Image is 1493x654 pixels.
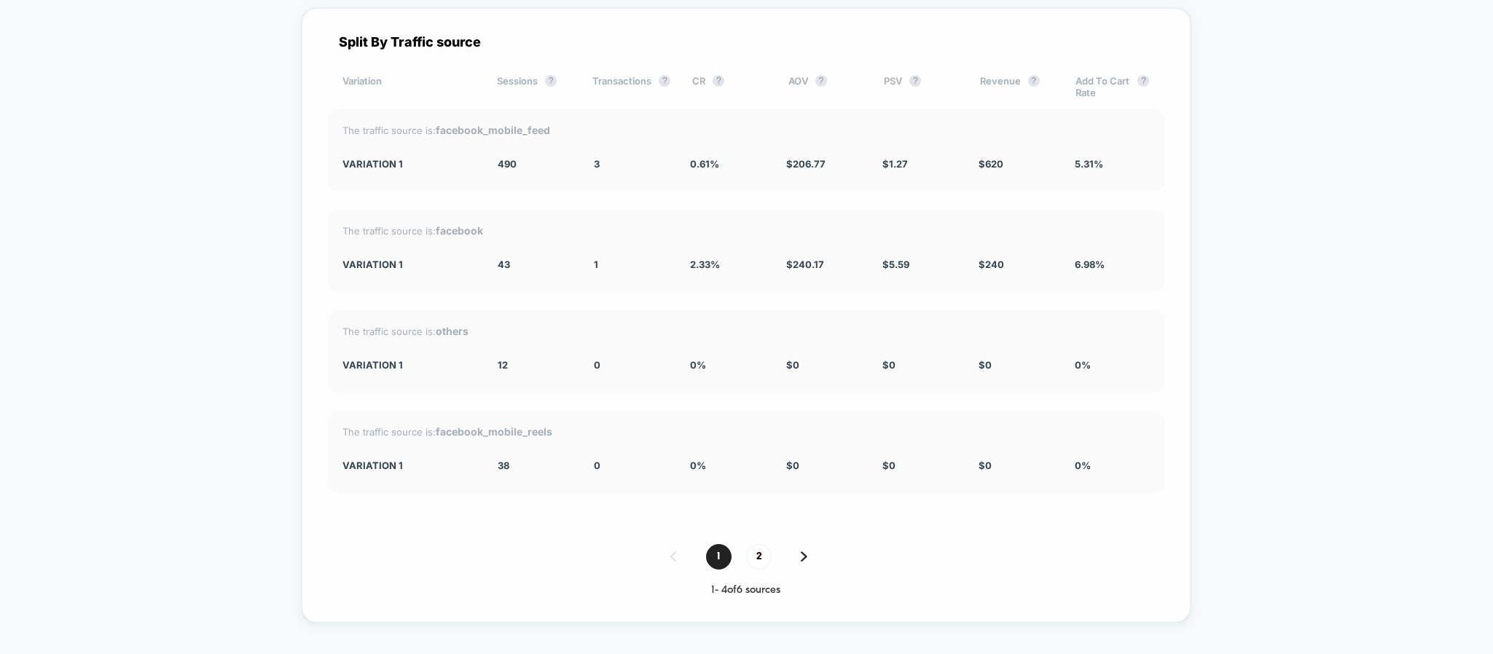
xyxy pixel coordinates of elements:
span: 2.33 % [690,259,720,270]
div: Variation 1 [342,359,477,371]
span: 0 [594,359,600,371]
button: ? [909,75,921,87]
span: $ 620 [979,158,1003,170]
button: ? [815,75,827,87]
button: ? [545,75,557,87]
div: 1 - 4 of 6 sources [328,584,1164,596]
span: 1 [594,259,598,270]
div: Variation [342,75,476,98]
span: 6.98 % [1075,259,1105,270]
strong: facebook_mobile_reels [436,425,552,438]
div: Add To Cart Rate [1075,75,1149,98]
span: 0.61 % [690,158,719,170]
div: Split By Traffic source [328,34,1164,50]
span: 490 [498,158,517,170]
button: ? [713,75,724,87]
span: 0 % [690,460,706,471]
div: The traffic source is: [342,425,1150,438]
div: Variation 1 [342,460,477,471]
span: 43 [498,259,510,270]
div: The traffic source is: [342,124,1150,136]
span: $ 206.77 [786,158,826,170]
div: The traffic source is: [342,224,1150,237]
span: 38 [498,460,509,471]
div: Transactions [592,75,670,98]
span: $ 0 [786,460,799,471]
span: 3 [594,158,600,170]
span: $ 5.59 [882,259,909,270]
span: 1 [706,544,732,570]
button: ? [1137,75,1149,87]
span: $ 240.17 [786,259,824,270]
span: $ 240 [979,259,1004,270]
div: PSV [884,75,957,98]
div: The traffic source is: [342,325,1150,337]
div: Variation 1 [342,158,477,170]
span: 12 [498,359,508,371]
span: $ 0 [882,359,896,371]
div: AOV [788,75,862,98]
span: $ 0 [979,359,992,371]
div: Variation 1 [342,259,477,270]
div: Revenue [980,75,1054,98]
span: 5.31 % [1075,158,1103,170]
span: 0 % [690,359,706,371]
span: 2 [746,544,772,570]
span: $ 0 [786,359,799,371]
div: CR [692,75,766,98]
strong: facebook_mobile_feed [436,124,550,136]
img: pagination forward [801,551,807,562]
span: $ 1.27 [882,158,908,170]
strong: facebook [436,224,483,237]
span: $ 0 [882,460,896,471]
button: ? [1028,75,1040,87]
button: ? [659,75,670,87]
strong: others [436,325,469,337]
span: 0 % [1075,460,1091,471]
span: 0 [594,460,600,471]
div: Sessions [497,75,571,98]
span: 0 % [1075,359,1091,371]
span: $ 0 [979,460,992,471]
